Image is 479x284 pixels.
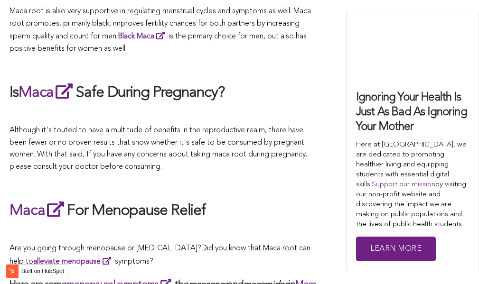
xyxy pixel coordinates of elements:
strong: Black Maca [118,33,154,40]
h2: For Menopause Relief [9,200,318,221]
label: Built on HubSpot [18,265,68,277]
span: Although it's touted to have a multitude of benefits in the reproductive realm, there have been f... [9,127,307,171]
h2: Is Safe During Pregnancy? [9,82,318,103]
img: HubSpot sprocket logo [6,266,18,277]
a: Maca [9,203,67,219]
button: Built on HubSpot [6,264,68,278]
a: Learn More [356,237,436,262]
a: alleviate menopause [33,258,115,266]
iframe: Chat Widget [432,238,479,284]
a: Black Maca [118,33,169,40]
a: Maca [19,85,76,101]
span: Are you going through menopause or [MEDICAL_DATA]? [9,245,201,252]
span: Maca root is also very supportive in regulating menstrual cycles and symptoms as well. Maca root ... [9,8,311,53]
